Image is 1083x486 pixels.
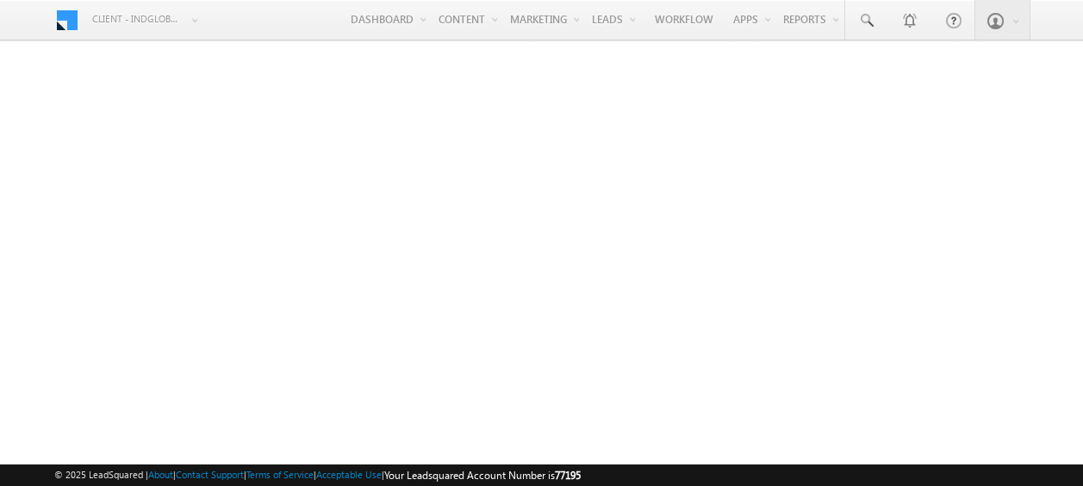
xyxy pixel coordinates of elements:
[384,469,581,482] span: Your Leadsquared Account Number is
[316,469,382,480] a: Acceptable Use
[246,469,314,480] a: Terms of Service
[148,469,173,480] a: About
[555,469,581,482] span: 77195
[54,467,581,483] span: © 2025 LeadSquared | | | | |
[92,10,183,28] span: Client - indglobal2 (77195)
[176,469,244,480] a: Contact Support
